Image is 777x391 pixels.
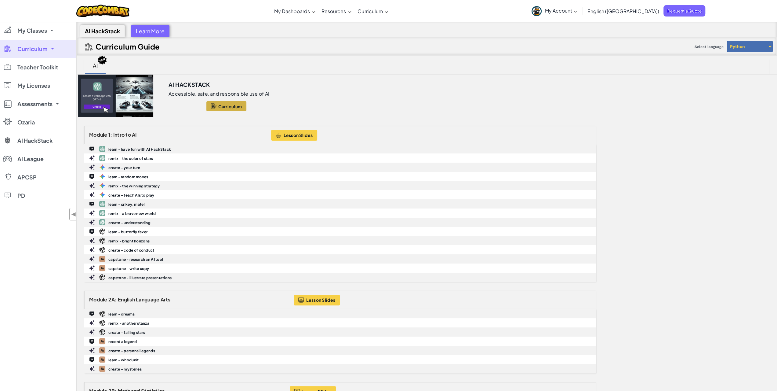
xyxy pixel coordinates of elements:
[99,311,105,317] img: dall-e-3
[131,25,169,37] div: Learn More
[89,366,95,371] img: IconCreate.svg
[108,193,154,197] b: create - teach AIs to play
[271,130,317,141] button: Lesson Slides
[89,201,94,206] img: IconLearn.svg
[84,346,596,355] a: create - personal legends
[218,104,242,109] span: Curriculum
[99,338,105,344] img: claude-sonnet-4-20250514
[99,366,105,372] img: claude-sonnet-4-20250514
[274,8,310,14] span: My Dashboards
[99,219,105,225] img: gpt-4o-2024-11-20
[108,156,153,161] b: remix - the color of stars
[99,356,105,363] img: claude-sonnet-4-20250514
[84,337,596,346] a: record a legend
[85,43,93,50] img: IconCurriculumGuide.svg
[89,320,95,326] img: IconCreate.svg
[584,3,662,19] a: English ([GEOGRAPHIC_DATA])
[108,239,150,243] b: remix - bright horizons
[89,164,95,170] img: IconCreate.svg
[89,238,95,243] img: IconCreate.svg
[283,133,313,138] span: Lesson Slides
[528,1,580,20] a: My Account
[108,175,148,179] b: learn - random moves
[206,101,246,111] button: Curriculum
[76,5,130,17] img: CodeCombat logo
[108,211,156,216] b: remix - a brave new world
[84,199,596,208] a: learn - crikey, mate!
[108,147,171,152] b: learn - have fun with AI HackStack
[354,3,391,19] a: Curriculum
[99,320,105,326] img: dall-e-3
[17,120,35,125] span: Ozaria
[84,318,596,327] a: remix - another stanza
[89,192,95,197] img: IconCreate.svg
[80,25,125,37] div: AI HackStack
[84,327,596,337] a: create - falling stars
[108,312,135,316] b: learn - dreams
[358,8,383,14] span: Curriculum
[99,347,105,353] img: claude-sonnet-4-20250514
[108,349,155,353] b: create - personal legends
[108,275,172,280] b: capstone - illustrate presentations
[294,295,340,305] button: Lesson Slides
[108,266,149,271] b: capstone - write copy
[89,174,94,179] img: IconLearn.svg
[99,173,105,179] img: gemini-2.5-flash
[99,201,105,207] img: gpt-4.1-2025-04-14
[84,245,596,254] a: create - code of conduct
[89,348,95,353] img: IconCreate.svg
[84,190,596,199] a: create - teach AIs to play
[87,58,104,73] div: AI
[17,138,53,143] span: AI HackStack
[17,65,58,70] span: Teacher Toolkit
[84,273,596,282] a: capstone - illustrate presentations
[89,329,95,335] img: IconCreate.svg
[17,101,53,107] span: Assessments
[99,247,105,253] img: dall-e-3
[71,210,76,219] span: ◀
[169,80,210,89] h3: AI HackStack
[84,309,596,318] a: learn - dreams
[99,256,105,262] img: claude-sonnet-4-20250514
[108,202,145,207] b: learn - crikey, mate!
[17,83,50,88] span: My Licenses
[84,181,596,190] a: remix - the winning strategy
[99,228,105,234] img: dall-e-3
[84,163,596,172] a: create - your turn
[84,153,596,163] a: remix - the color of stars
[97,55,107,65] img: IconNew.svg
[321,8,346,14] span: Resources
[89,155,95,161] img: IconCreate.svg
[108,184,160,188] b: remix - the winning strategy
[89,265,95,271] img: IconCreate.svg
[545,7,577,14] span: My Account
[271,3,318,19] a: My Dashboards
[99,274,105,280] img: dall-e-3
[169,91,269,97] p: Accessible, safe, and responsible use of AI
[108,257,163,262] b: capstone - research an AI tool
[99,192,105,198] img: gemini-2.5-flash
[89,183,95,188] img: IconCreate.svg
[108,248,154,253] b: create - code of conduct
[99,210,105,216] img: gpt-4.1-2025-04-14
[108,321,149,326] b: remix - another stanza
[17,28,47,33] span: My Classes
[99,146,105,152] img: gpt-4o-2024-11-20
[89,275,95,280] img: IconCreate.svg
[99,183,105,189] img: gemini-2.5-flash
[108,367,142,371] b: create - mysteries
[108,165,140,170] b: create - your turn
[663,5,705,17] a: Request a Quote
[89,357,94,362] img: IconLearn.svg
[108,230,147,234] b: learn - butterfly fever
[84,208,596,218] a: remix - a brave new world
[89,219,95,225] img: IconCreate.svg
[84,218,596,227] a: create - understanding
[99,155,105,161] img: gpt-4o-2024-11-20
[96,42,160,51] h2: Curriculum Guide
[318,3,354,19] a: Resources
[89,146,94,151] img: IconLearn.svg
